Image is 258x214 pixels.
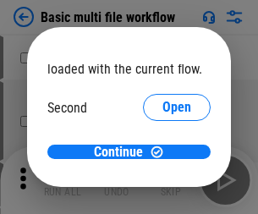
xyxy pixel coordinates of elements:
[47,125,211,141] div: second.xlsx
[47,145,211,159] button: ContinueContinue
[47,100,87,116] div: Second
[150,145,164,159] img: Continue
[162,101,191,114] span: Open
[94,145,143,159] span: Continue
[143,94,211,121] button: Open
